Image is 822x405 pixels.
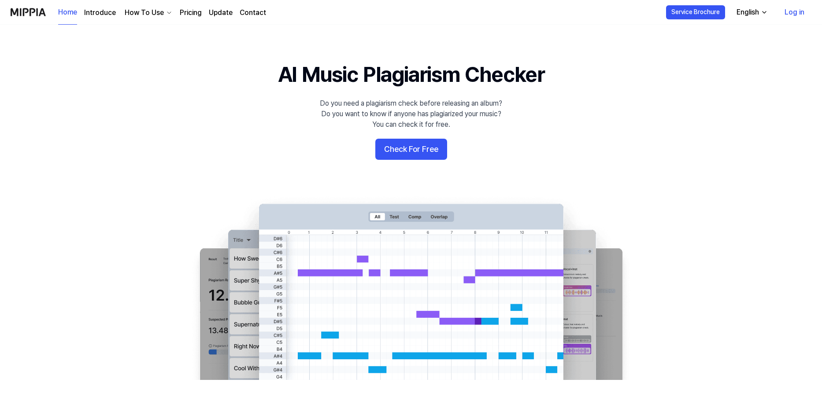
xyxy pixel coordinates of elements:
[182,195,640,380] img: main Image
[729,4,773,21] button: English
[375,139,447,160] button: Check For Free
[209,7,233,18] a: Update
[84,7,116,18] a: Introduce
[180,7,202,18] a: Pricing
[123,7,173,18] button: How To Use
[735,7,761,18] div: English
[240,7,266,18] a: Contact
[666,5,725,19] button: Service Brochure
[123,7,166,18] div: How To Use
[58,0,77,25] a: Home
[278,60,544,89] h1: AI Music Plagiarism Checker
[320,98,502,130] div: Do you need a plagiarism check before releasing an album? Do you want to know if anyone has plagi...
